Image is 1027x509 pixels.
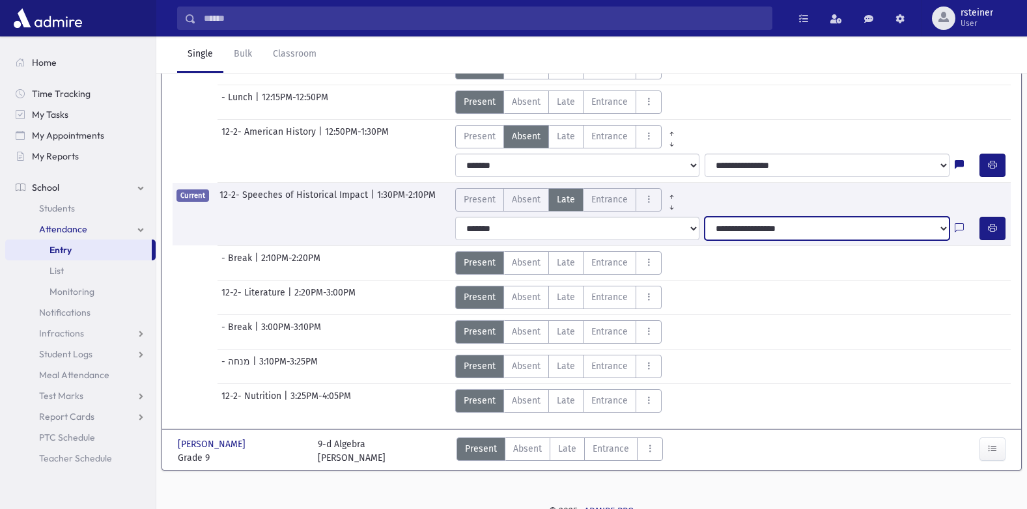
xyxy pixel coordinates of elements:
a: List [5,260,156,281]
a: Entry [5,240,152,260]
div: 9-d Algebra [PERSON_NAME] [318,437,386,465]
a: My Tasks [5,104,156,125]
span: Entrance [591,193,628,206]
span: Entrance [591,95,628,109]
div: AttTypes [455,188,682,212]
span: Present [464,193,496,206]
span: Entry [49,244,72,256]
span: Entrance [591,130,628,143]
span: | [318,125,325,148]
span: Present [464,325,496,338]
div: AttTypes [455,320,662,344]
span: Meal Attendance [39,369,109,381]
span: - Break [221,251,255,275]
a: Meal Attendance [5,365,156,385]
a: PTC Schedule [5,427,156,448]
span: Absent [512,193,541,206]
span: Late [557,325,575,338]
span: Entrance [591,256,628,269]
a: Attendance [5,219,156,240]
span: | [284,389,290,413]
span: Present [465,442,497,456]
img: AdmirePro [10,5,85,31]
a: My Reports [5,146,156,167]
span: PTC Schedule [39,432,95,443]
a: Single [177,36,223,73]
a: Monitoring [5,281,156,302]
span: 12:50PM-1:30PM [325,125,389,148]
div: AttTypes [455,389,662,413]
span: Late [557,256,575,269]
span: 3:00PM-3:10PM [261,320,321,344]
span: 1:30PM-2:10PM [377,188,436,212]
span: Present [464,256,496,269]
span: Entrance [591,359,628,373]
span: 12-2- Nutrition [221,389,284,413]
span: My Tasks [32,109,68,120]
span: List [49,265,64,277]
span: Absent [513,442,542,456]
a: Bulk [223,36,262,73]
a: My Appointments [5,125,156,146]
span: Monitoring [49,286,94,297]
span: Absent [512,95,541,109]
span: Late [557,193,575,206]
span: Late [557,290,575,304]
span: | [288,286,294,309]
span: School [32,182,59,193]
span: - מנחה [221,355,253,378]
span: | [255,90,262,114]
span: Entrance [593,442,629,456]
a: Report Cards [5,406,156,427]
span: Home [32,57,57,68]
a: School [5,177,156,198]
span: Late [557,394,575,407]
span: | [371,188,377,212]
span: Late [557,95,575,109]
a: Students [5,198,156,219]
span: Present [464,95,496,109]
a: Notifications [5,302,156,323]
span: rsteiner [961,8,993,18]
span: | [255,320,261,344]
a: Infractions [5,323,156,344]
span: My Reports [32,150,79,162]
span: Entrance [591,290,628,304]
input: Search [196,7,772,30]
span: 12:15PM-12:50PM [262,90,328,114]
span: My Appointments [32,130,104,141]
span: Absent [512,290,541,304]
a: Teacher Schedule [5,448,156,469]
span: Students [39,202,75,214]
span: Late [558,442,576,456]
span: Absent [512,130,541,143]
span: Late [557,359,575,373]
span: Teacher Schedule [39,452,112,464]
span: 2:20PM-3:00PM [294,286,356,309]
a: Classroom [262,36,327,73]
span: 12-2- American History [221,125,318,148]
span: Absent [512,325,541,338]
span: Time Tracking [32,88,91,100]
div: AttTypes [455,251,662,275]
span: User [961,18,993,29]
span: 3:10PM-3:25PM [259,355,318,378]
span: Entrance [591,394,628,407]
div: AttTypes [455,355,662,378]
span: Grade 9 [178,451,305,465]
a: Time Tracking [5,83,156,104]
span: Late [557,130,575,143]
span: - Lunch [221,90,255,114]
span: Entrance [591,325,628,338]
div: AttTypes [457,437,663,465]
span: | [253,355,259,378]
span: 3:25PM-4:05PM [290,389,351,413]
span: Absent [512,359,541,373]
span: Present [464,130,496,143]
span: Test Marks [39,390,83,402]
span: Present [464,290,496,304]
span: Notifications [39,307,91,318]
a: Home [5,52,156,73]
span: Infractions [39,327,84,339]
span: Report Cards [39,411,94,422]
